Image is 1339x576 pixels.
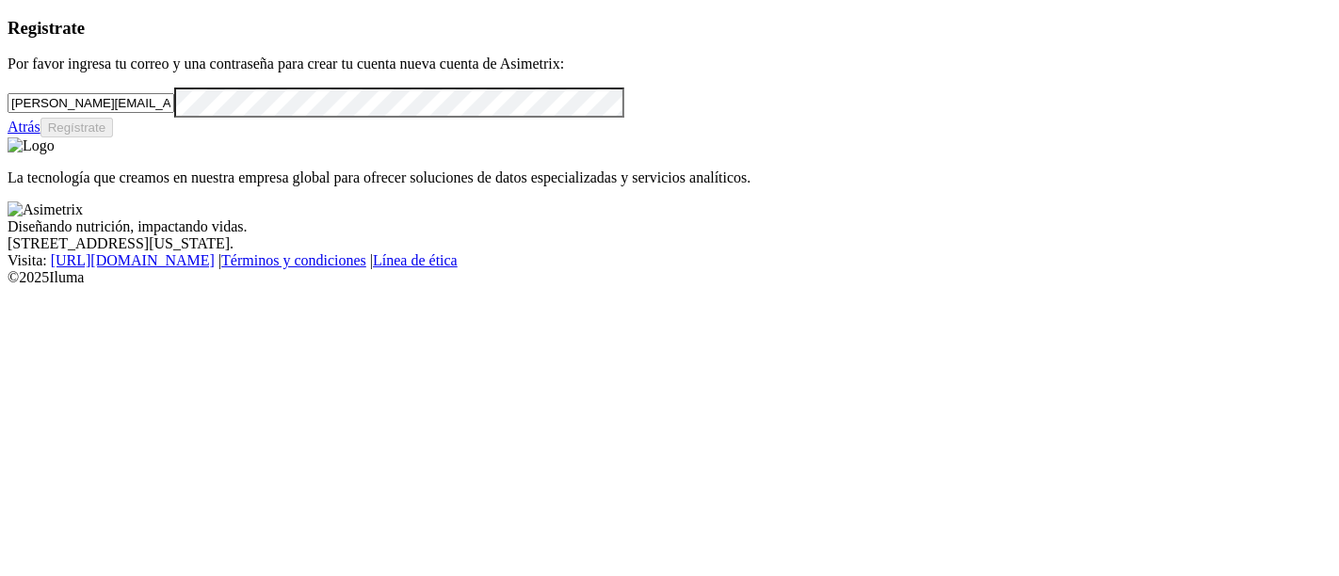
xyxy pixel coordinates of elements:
[221,252,366,268] a: Términos y condiciones
[8,235,1331,252] div: [STREET_ADDRESS][US_STATE].
[8,93,174,113] input: Tu correo
[8,201,83,218] img: Asimetrix
[8,18,1331,39] h3: Registrate
[51,252,215,268] a: [URL][DOMAIN_NAME]
[8,119,40,135] a: Atrás
[8,137,55,154] img: Logo
[8,169,1331,186] p: La tecnología que creamos en nuestra empresa global para ofrecer soluciones de datos especializad...
[40,118,114,137] button: Regístrate
[8,269,1331,286] div: © 2025 Iluma
[8,218,1331,235] div: Diseñando nutrición, impactando vidas.
[373,252,458,268] a: Línea de ética
[8,56,1331,72] p: Por favor ingresa tu correo y una contraseña para crear tu cuenta nueva cuenta de Asimetrix:
[8,252,1331,269] div: Visita : | |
